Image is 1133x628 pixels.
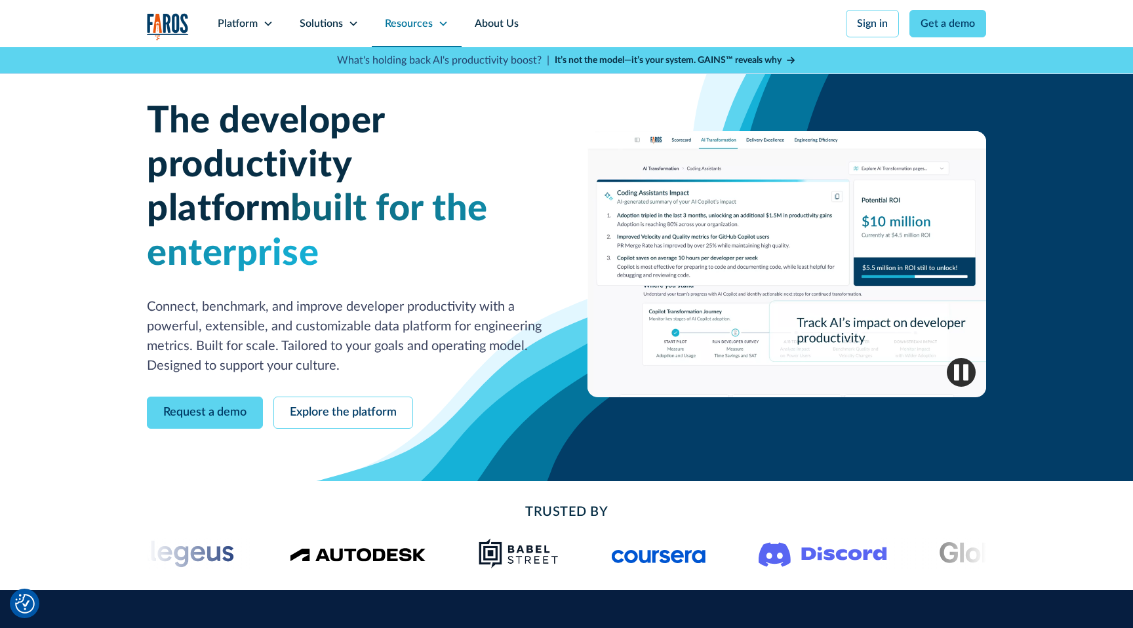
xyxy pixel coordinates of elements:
img: Revisit consent button [15,594,35,614]
button: Cookie Settings [15,594,35,614]
span: built for the enterprise [147,191,488,271]
div: Platform [218,16,258,31]
p: What's holding back AI's productivity boost? | [337,52,549,68]
strong: It’s not the model—it’s your system. GAINS™ reveals why [555,56,782,65]
h1: The developer productivity platform [147,100,546,276]
div: Resources [385,16,433,31]
a: home [147,13,189,40]
div: Solutions [300,16,343,31]
img: Logo of the analytics and reporting company Faros. [147,13,189,40]
a: Explore the platform [273,397,413,429]
a: It’s not the model—it’s your system. GAINS™ reveals why [555,54,796,68]
h2: Trusted By [252,502,881,522]
a: Get a demo [909,10,986,37]
img: Logo of the online learning platform Coursera. [612,543,706,564]
a: Request a demo [147,397,263,429]
img: Babel Street logo png [479,538,559,569]
img: Pause video [947,358,976,387]
p: Connect, benchmark, and improve developer productivity with a powerful, extensible, and customiza... [147,297,546,376]
img: Logo of the communication platform Discord. [759,540,887,567]
img: Logo of the design software company Autodesk. [290,544,426,562]
a: Sign in [846,10,899,37]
